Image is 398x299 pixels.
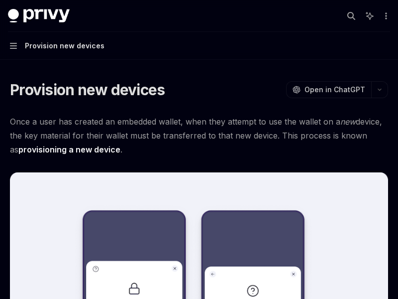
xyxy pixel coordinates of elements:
span: Once a user has created an embedded wallet, when they attempt to use the wallet on a device, the ... [10,115,388,156]
strong: provisioning a new device [18,145,120,154]
em: new [340,117,356,127]
span: Open in ChatGPT [304,85,365,95]
button: More actions [380,9,390,23]
img: dark logo [8,9,70,23]
div: Provision new devices [25,40,104,52]
h1: Provision new devices [10,81,165,99]
button: Open in ChatGPT [286,81,371,98]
